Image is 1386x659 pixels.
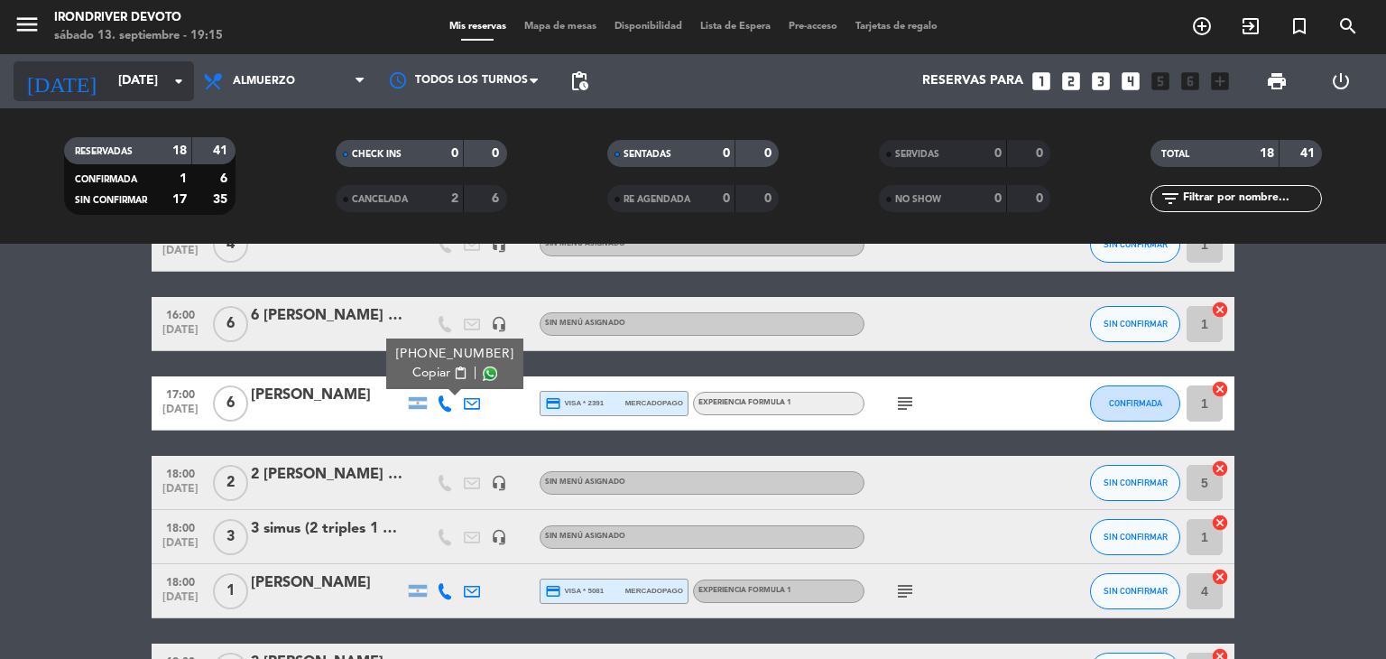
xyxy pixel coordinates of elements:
[1090,306,1180,342] button: SIN CONFIRMAR
[698,587,791,594] span: Experiencia Formula 1
[1109,398,1162,408] span: CONFIRMADA
[545,583,604,599] span: visa * 5081
[1036,192,1047,205] strong: 0
[894,393,916,414] i: subject
[922,74,1023,88] span: Reservas para
[412,364,467,383] button: Copiarcontent_paste
[723,192,730,205] strong: 0
[213,144,231,157] strong: 41
[412,364,450,383] span: Copiar
[14,11,41,38] i: menu
[1211,514,1229,532] i: cancel
[1090,465,1180,501] button: SIN CONFIRMAR
[994,147,1002,160] strong: 0
[233,75,295,88] span: Almuerzo
[220,172,231,185] strong: 6
[75,147,133,156] span: RESERVADAS
[213,227,248,263] span: 4
[251,463,404,487] div: 2 [PERSON_NAME] 1 gc
[545,320,625,327] span: Sin menú asignado
[1090,573,1180,609] button: SIN CONFIRMAR
[1260,147,1274,160] strong: 18
[1104,319,1168,329] span: SIN CONFIRMAR
[454,367,467,380] span: content_paste
[1059,70,1083,93] i: looks_two
[1030,70,1053,93] i: looks_one
[158,404,203,424] span: [DATE]
[1104,586,1168,596] span: SIN CONFIRMAR
[545,240,625,247] span: Sin menú asignado
[158,462,203,483] span: 18:00
[895,195,941,204] span: NO SHOW
[1090,385,1180,422] button: CONFIRMADA
[158,516,203,537] span: 18:00
[172,193,187,206] strong: 17
[1337,15,1359,37] i: search
[894,580,916,602] i: subject
[158,537,203,558] span: [DATE]
[491,237,507,253] i: headset_mic
[723,147,730,160] strong: 0
[213,193,231,206] strong: 35
[1211,459,1229,478] i: cancel
[451,192,458,205] strong: 2
[158,245,203,265] span: [DATE]
[158,571,203,591] span: 18:00
[764,147,775,160] strong: 0
[1160,188,1181,209] i: filter_list
[474,364,477,383] span: |
[451,147,458,160] strong: 0
[1330,70,1352,92] i: power_settings_new
[545,395,561,412] i: credit_card
[14,11,41,44] button: menu
[624,195,690,204] span: RE AGENDADA
[1104,478,1168,487] span: SIN CONFIRMAR
[213,573,248,609] span: 1
[846,22,947,32] span: Tarjetas de regalo
[515,22,605,32] span: Mapa de mesas
[1211,380,1229,398] i: cancel
[213,519,248,555] span: 3
[251,304,404,328] div: 6 [PERSON_NAME] (29,5k [PERSON_NAME])
[1181,189,1321,209] input: Filtrar por nombre...
[158,591,203,612] span: [DATE]
[352,195,408,204] span: CANCELADA
[172,144,187,157] strong: 18
[691,22,780,32] span: Lista de Espera
[492,147,503,160] strong: 0
[1211,568,1229,586] i: cancel
[1089,70,1113,93] i: looks_3
[213,385,248,422] span: 6
[1266,70,1288,92] span: print
[158,303,203,324] span: 16:00
[180,172,187,185] strong: 1
[491,316,507,332] i: headset_mic
[1119,70,1142,93] i: looks_4
[1208,70,1232,93] i: add_box
[168,70,189,92] i: arrow_drop_down
[158,483,203,504] span: [DATE]
[1149,70,1172,93] i: looks_5
[1104,239,1168,249] span: SIN CONFIRMAR
[213,465,248,501] span: 2
[251,384,404,407] div: [PERSON_NAME]
[54,27,223,45] div: sábado 13. septiembre - 19:15
[1161,150,1189,159] span: TOTAL
[780,22,846,32] span: Pre-acceso
[1289,15,1310,37] i: turned_in_not
[764,192,775,205] strong: 0
[54,9,223,27] div: Irondriver Devoto
[1211,301,1229,319] i: cancel
[251,517,404,541] div: 3 simus (2 triples 1 wide) [PERSON_NAME] ya abonado
[994,192,1002,205] strong: 0
[605,22,691,32] span: Disponibilidad
[1300,147,1318,160] strong: 41
[213,306,248,342] span: 6
[251,571,404,595] div: [PERSON_NAME]
[491,529,507,545] i: headset_mic
[624,150,671,159] span: SENTADAS
[1191,15,1213,37] i: add_circle_outline
[568,70,590,92] span: pending_actions
[440,22,515,32] span: Mis reservas
[1178,70,1202,93] i: looks_6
